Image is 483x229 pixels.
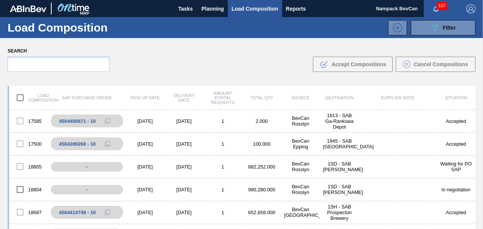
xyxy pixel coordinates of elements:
div: 4504399268 - 10 [59,141,96,147]
div: [DATE] [164,187,203,192]
div: Supplier Note [359,95,437,100]
div: [DATE] [164,141,203,147]
div: New Load Composition [384,20,407,35]
span: Cancel Compositions [414,61,468,67]
div: BevCan Rosslyn [281,115,320,127]
div: 980,280.000 [242,187,281,192]
div: Amount Portal Requests [204,91,242,105]
div: [DATE] [126,210,164,215]
div: Source [281,95,320,100]
div: 1 [204,118,242,124]
div: 1 [204,187,242,192]
div: - [51,162,123,172]
div: 4504414748 - 10 [59,210,96,215]
div: - [51,185,123,194]
div: 1SD - SAB Rosslyn Brewery [320,184,359,195]
div: Accepted [437,118,475,124]
div: Delivery Date [164,93,203,102]
div: [DATE] [126,187,164,192]
div: 18687 [9,204,48,220]
span: Filter [443,25,456,31]
div: [DATE] [126,118,164,124]
div: 17500 [9,136,48,152]
div: [DATE] [126,141,164,147]
div: 100.000 [242,141,281,147]
div: [DATE] [126,164,164,170]
div: 2.000 [242,118,281,124]
div: 18804 [9,181,48,197]
div: 1613 - SAB Ga-Rankuwa Depot [320,113,359,130]
div: 4504400671 - 10 [59,118,96,124]
img: Logout [466,4,475,13]
h1: Load Composition [8,23,123,32]
div: SAP Purchase Order [48,95,126,100]
div: [DATE] [164,118,203,124]
div: In negotiation [437,187,475,192]
div: 1 [204,210,242,215]
div: Load composition [9,90,48,106]
div: BevCan Rosslyn [281,184,320,195]
span: Reports [286,4,306,13]
button: Filter [411,20,475,35]
div: [DATE] [164,164,203,170]
div: 1SH - SAB Prospecton Brewery [320,204,359,221]
div: Copy [100,208,115,217]
span: 107 [437,2,447,10]
div: Total Qty [242,95,281,100]
div: Pick up Date [126,95,164,100]
span: Load Composition [232,4,278,13]
div: BevCan Durban [281,207,320,218]
div: Copy [100,116,115,126]
div: 652,658.000 [242,210,281,215]
span: Accept Compositions [331,61,386,67]
div: Situation [437,95,475,100]
div: Accepted [437,210,475,215]
div: 1 [204,141,242,147]
label: Search [8,46,109,57]
div: BevCan Rosslyn [281,161,320,172]
div: Accepted [437,141,475,147]
div: 17585 [9,113,48,129]
img: TNhmsLtSVTkK8tSr43FrP2fwEKptu5GPRR3wAAAABJRU5ErkJggg== [10,5,46,12]
button: Accept Compositions [313,57,393,72]
button: Cancel Compositions [396,57,475,72]
div: BevCan Epping [281,138,320,149]
div: 1SD - SAB Rosslyn Brewery [320,161,359,172]
button: Notifications [424,3,448,14]
div: Destination [320,95,359,100]
div: Waiting for PO SAP [437,161,475,172]
div: 1945 - SAB Epping Depot [320,138,359,149]
span: Planning [202,4,224,13]
div: [DATE] [164,210,203,215]
div: 18805 [9,159,48,175]
div: 1 [204,164,242,170]
span: Tasks [177,4,194,13]
div: Copy [100,139,115,148]
div: 882,252.000 [242,164,281,170]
